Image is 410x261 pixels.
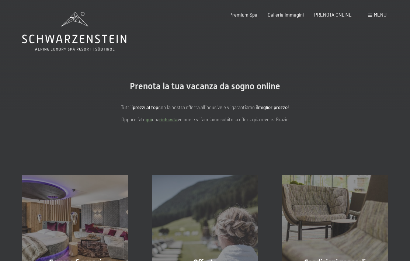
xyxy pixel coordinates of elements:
p: Tutti i con la nostra offerta all'incusive e vi garantiamo il ! [58,104,352,111]
strong: prezzi al top [133,104,158,110]
strong: miglior prezzo [258,104,288,110]
a: richiesta [159,116,178,122]
a: PRENOTA ONLINE [314,12,352,18]
a: quì [146,116,152,122]
a: Galleria immagini [268,12,304,18]
span: Prenota la tua vacanza da sogno online [130,81,280,91]
a: Premium Spa [229,12,257,18]
p: Oppure fate una veloce e vi facciamo subito la offerta piacevole. Grazie [58,116,352,123]
span: Menu [374,12,386,18]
